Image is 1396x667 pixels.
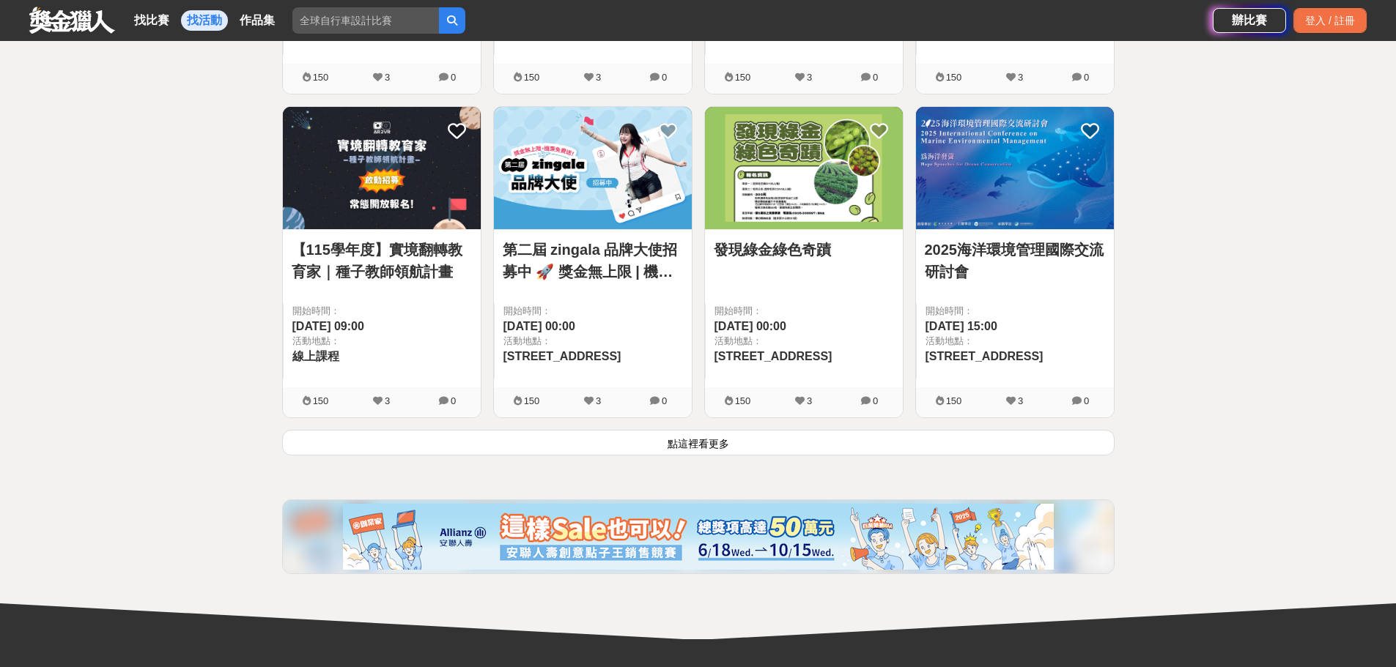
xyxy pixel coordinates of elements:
[705,107,903,230] a: Cover Image
[292,334,472,349] span: 活動地點：
[524,72,540,83] span: 150
[916,107,1114,230] a: Cover Image
[1084,72,1089,83] span: 0
[1084,395,1089,406] span: 0
[916,107,1114,229] img: Cover Image
[1018,72,1023,83] span: 3
[705,107,903,229] img: Cover Image
[596,72,601,83] span: 3
[926,334,1105,349] span: 活動地點：
[926,320,997,332] span: [DATE] 15:00
[925,239,1105,283] a: 2025海洋環境管理國際交流研討會
[385,72,390,83] span: 3
[926,304,1105,318] span: 開始時間：
[735,72,751,83] span: 150
[714,350,832,362] span: [STREET_ADDRESS]
[873,72,878,83] span: 0
[714,334,894,349] span: 活動地點：
[494,107,692,229] img: Cover Image
[1018,395,1023,406] span: 3
[292,7,439,34] input: 全球自行車設計比賽
[503,304,683,318] span: 開始時間：
[714,320,786,332] span: [DATE] 00:00
[283,107,481,230] a: Cover Image
[343,504,1054,570] img: cf4fb443-4ad2-4338-9fa3-b46b0bf5d316.png
[451,72,456,83] span: 0
[451,395,456,406] span: 0
[503,239,683,283] a: 第二屆 zingala 品牌大使招募中 🚀 獎金無上限 | 機票免費送 | 購物金月月領
[714,304,894,318] span: 開始時間：
[292,239,472,283] a: 【115學年度】實境翻轉教育家｜種子教師領航計畫
[946,72,962,83] span: 150
[181,10,228,31] a: 找活動
[292,320,364,332] span: [DATE] 09:00
[662,395,667,406] span: 0
[807,72,812,83] span: 3
[1213,8,1286,33] a: 辦比賽
[385,395,390,406] span: 3
[807,395,812,406] span: 3
[234,10,281,31] a: 作品集
[128,10,175,31] a: 找比賽
[292,350,339,362] span: 線上課程
[1293,8,1367,33] div: 登入 / 註冊
[926,350,1044,362] span: [STREET_ADDRESS]
[494,107,692,230] a: Cover Image
[714,239,894,261] a: 發現綠金綠色奇蹟
[503,334,683,349] span: 活動地點：
[503,320,575,332] span: [DATE] 00:00
[503,350,621,362] span: [STREET_ADDRESS]
[313,395,329,406] span: 150
[946,395,962,406] span: 150
[735,395,751,406] span: 150
[662,72,667,83] span: 0
[873,395,878,406] span: 0
[524,395,540,406] span: 150
[282,430,1115,455] button: 點這裡看更多
[292,304,472,318] span: 開始時間：
[313,72,329,83] span: 150
[596,395,601,406] span: 3
[283,107,481,229] img: Cover Image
